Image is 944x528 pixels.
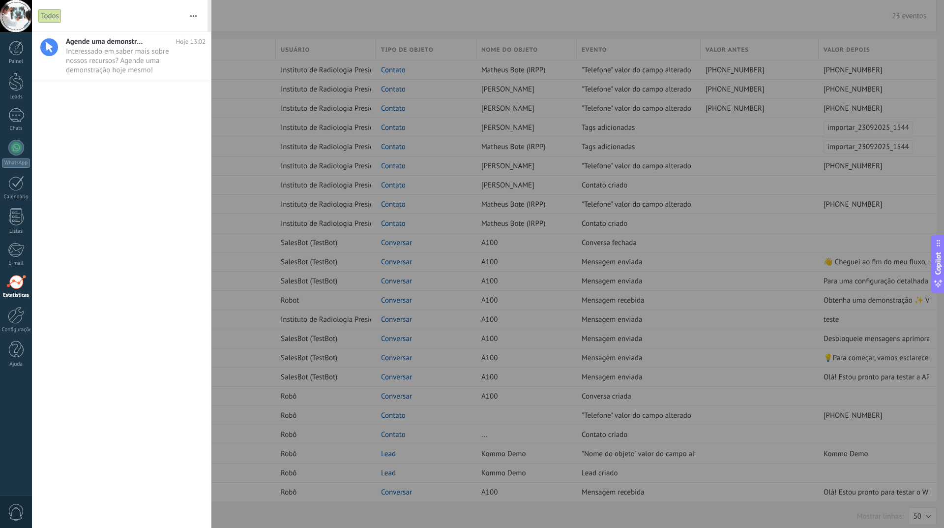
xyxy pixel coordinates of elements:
[2,94,30,100] div: Leads
[2,125,30,132] div: Chats
[2,59,30,65] div: Painel
[2,327,30,333] div: Configurações
[933,252,943,275] span: Copilot
[32,32,211,81] a: Agende uma demonstração com um especialista! Hoje 13:02 Interessado em saber mais sobre nossos re...
[2,361,30,368] div: Ajuda
[2,292,30,299] div: Estatísticas
[66,37,145,46] span: Agende uma demonstração com um especialista!
[2,158,30,168] div: WhatsApp
[38,9,61,23] div: Todos
[2,228,30,235] div: Listas
[2,260,30,267] div: E-mail
[66,47,187,74] span: Interessado em saber mais sobre nossos recursos? Agende uma demonstração hoje mesmo!
[2,194,30,200] div: Calendário
[176,37,206,46] span: Hoje 13:02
